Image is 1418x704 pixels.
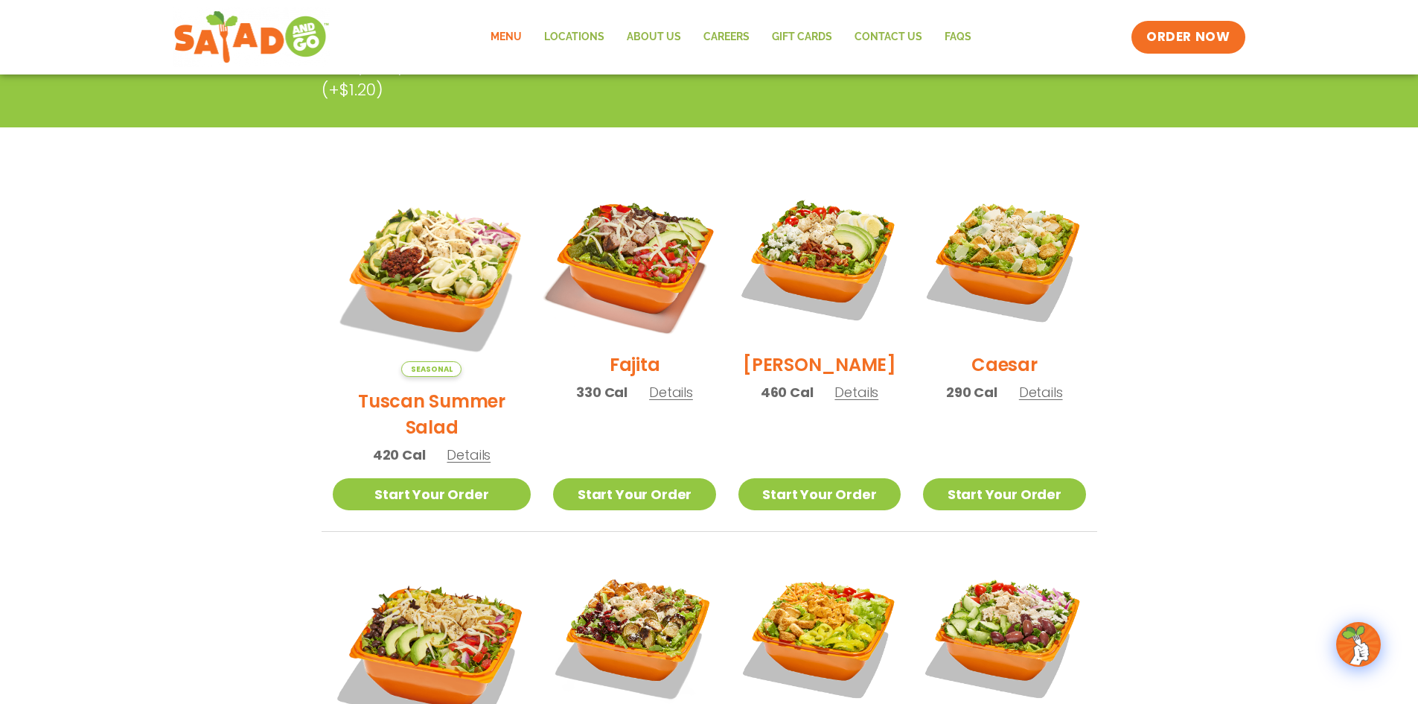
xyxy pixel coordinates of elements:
[173,7,330,67] img: new-SAG-logo-768×292
[738,178,901,340] img: Product photo for Cobb Salad
[539,164,729,355] img: Product photo for Fajita Salad
[692,20,761,54] a: Careers
[401,361,462,377] span: Seasonal
[1146,28,1230,46] span: ORDER NOW
[834,383,878,402] span: Details
[761,20,843,54] a: GIFT CARDS
[923,478,1085,510] a: Start Your Order
[743,352,896,378] h2: [PERSON_NAME]
[479,20,983,54] nav: Menu
[843,20,933,54] a: Contact Us
[322,53,984,102] p: Pick your protein: roasted chicken, buffalo chicken or tofu (included) or steak (+$1.20)
[553,478,715,510] a: Start Your Order
[761,382,814,402] span: 460 Cal
[533,20,616,54] a: Locations
[933,20,983,54] a: FAQs
[946,382,997,402] span: 290 Cal
[479,20,533,54] a: Menu
[971,352,1038,378] h2: Caesar
[333,388,531,440] h2: Tuscan Summer Salad
[333,478,531,510] a: Start Your Order
[616,20,692,54] a: About Us
[333,178,531,377] img: Product photo for Tuscan Summer Salad
[649,383,693,402] span: Details
[610,352,660,378] h2: Fajita
[373,445,426,465] span: 420 Cal
[1019,383,1063,402] span: Details
[1131,21,1245,54] a: ORDER NOW
[738,478,901,510] a: Start Your Order
[1338,624,1379,665] img: wpChatIcon
[447,445,491,464] span: Details
[576,382,627,402] span: 330 Cal
[923,178,1085,340] img: Product photo for Caesar Salad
